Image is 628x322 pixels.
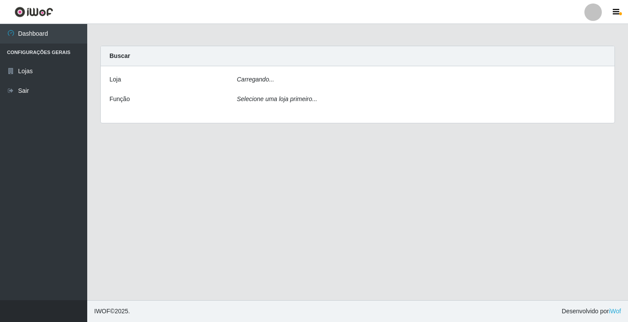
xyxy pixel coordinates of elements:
img: CoreUI Logo [14,7,53,17]
strong: Buscar [109,52,130,59]
span: Desenvolvido por [562,307,621,316]
label: Loja [109,75,121,84]
span: © 2025 . [94,307,130,316]
i: Selecione uma loja primeiro... [237,95,317,102]
span: IWOF [94,308,110,315]
i: Carregando... [237,76,274,83]
label: Função [109,95,130,104]
a: iWof [609,308,621,315]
